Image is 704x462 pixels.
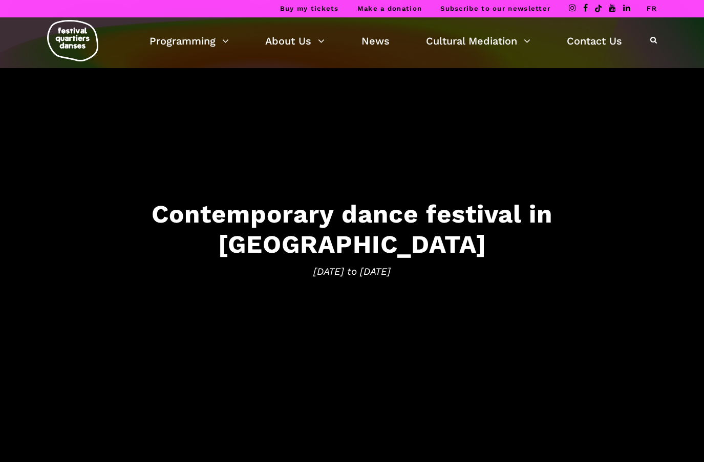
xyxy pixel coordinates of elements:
[150,32,229,50] a: Programming
[280,5,339,12] a: Buy my tickets
[47,20,98,61] img: logo-fqd-med
[440,5,550,12] a: Subscribe to our newsletter
[265,32,325,50] a: About Us
[567,32,622,50] a: Contact Us
[35,264,670,279] span: [DATE] to [DATE]
[647,5,657,12] a: FR
[357,5,422,12] a: Make a donation
[426,32,530,50] a: Cultural Mediation
[35,199,670,259] h3: Contemporary dance festival in [GEOGRAPHIC_DATA]
[361,32,390,50] a: News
